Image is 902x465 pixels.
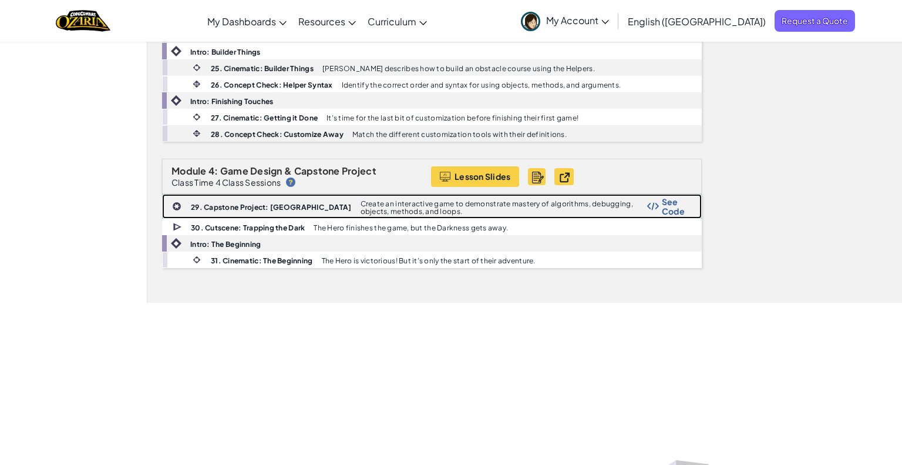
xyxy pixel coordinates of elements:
[558,170,576,183] img: IconExemplarProject.svg
[191,255,202,265] img: IconCinematic.svg
[431,166,520,187] button: Lesson Slides
[327,114,578,122] p: It’s time for the last bit of customization before finishing their first game!
[162,194,702,219] a: 29. Capstone Project: [GEOGRAPHIC_DATA] Create an interactive game to demonstrate mastery of algo...
[191,112,202,122] img: IconCinematic.svg
[352,131,567,138] p: Match the different customization tools with their definitions.
[647,202,659,210] img: Show Code Logo
[298,15,345,28] span: Resources
[362,5,433,37] a: Curriculum
[322,257,536,265] p: The Hero is victorious! But it’s only the start of their adventure.
[190,97,273,106] b: Intro: Finishing Touches
[546,14,609,26] span: My Account
[286,178,295,187] img: IconHint.svg
[171,95,181,106] img: IconIntro.svg
[190,240,261,249] b: Intro: The Beginning
[162,76,702,92] a: 26. Concept Check: Helper Syntax Identify the correct order and syntax for using objects, methods...
[162,125,702,142] a: 28. Concept Check: Customize Away Match the different customization tools with their definitions.
[208,165,218,177] span: 4:
[622,5,772,37] a: English ([GEOGRAPHIC_DATA])
[171,165,207,177] span: Module
[191,128,202,139] img: IconInteractive.svg
[211,81,333,89] b: 26. Concept Check: Helper Syntax
[292,5,362,37] a: Resources
[211,130,344,139] b: 28. Concept Check: Customize Away
[191,203,352,212] b: 29. Capstone Project: [GEOGRAPHIC_DATA]
[220,165,376,177] span: Game Design & Capstone Project
[56,9,110,33] img: Home
[361,200,647,215] p: Create an interactive game to demonstrate mastery of algorithms, debugging, objects, methods, and...
[775,10,855,32] a: Request a Quote
[191,223,305,232] b: 30. Cutscene: Trapping the Dark
[455,172,511,181] span: Lesson Slides
[173,222,183,233] img: IconCutscene.svg
[162,109,702,125] a: 27. Cinematic: Getting it Done It’s time for the last bit of customization before finishing their...
[342,81,621,89] p: Identify the correct order and syntax for using objects, methods, and arguments.
[191,62,202,73] img: IconCinematic.svg
[521,12,540,31] img: avatar
[211,256,313,265] b: 31. Cinematic: The Beginning
[162,219,702,235] a: 30. Cutscene: Trapping the Dark The Hero finishes the game, but the Darkness gets away.
[162,252,702,268] a: 31. Cinematic: The Beginning The Hero is victorious! But it’s only the start of their adventure.
[191,79,202,89] img: IconInteractive.svg
[211,64,314,73] b: 25. Cinematic: Builder Things
[314,224,508,232] p: The Hero finishes the game, but the Darkness gets away.
[662,197,689,216] span: See Code
[368,15,416,28] span: Curriculum
[56,9,110,33] a: Ozaria by CodeCombat logo
[628,15,766,28] span: English ([GEOGRAPHIC_DATA])
[172,202,181,211] img: IconCapstoneLevel.svg
[532,172,544,183] img: IconRubric.svg
[171,46,181,56] img: IconIntro.svg
[207,15,276,28] span: My Dashboards
[201,5,292,37] a: My Dashboards
[515,2,615,39] a: My Account
[322,65,595,72] p: [PERSON_NAME] describes how to build an obstacle course using the Helpers.
[171,178,281,187] p: Class Time 4 Class Sessions
[171,238,181,249] img: IconIntro.svg
[211,113,318,122] b: 27. Cinematic: Getting it Done
[162,59,702,76] a: 25. Cinematic: Builder Things [PERSON_NAME] describes how to build an obstacle course using the H...
[190,48,261,56] b: Intro: Builder Things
